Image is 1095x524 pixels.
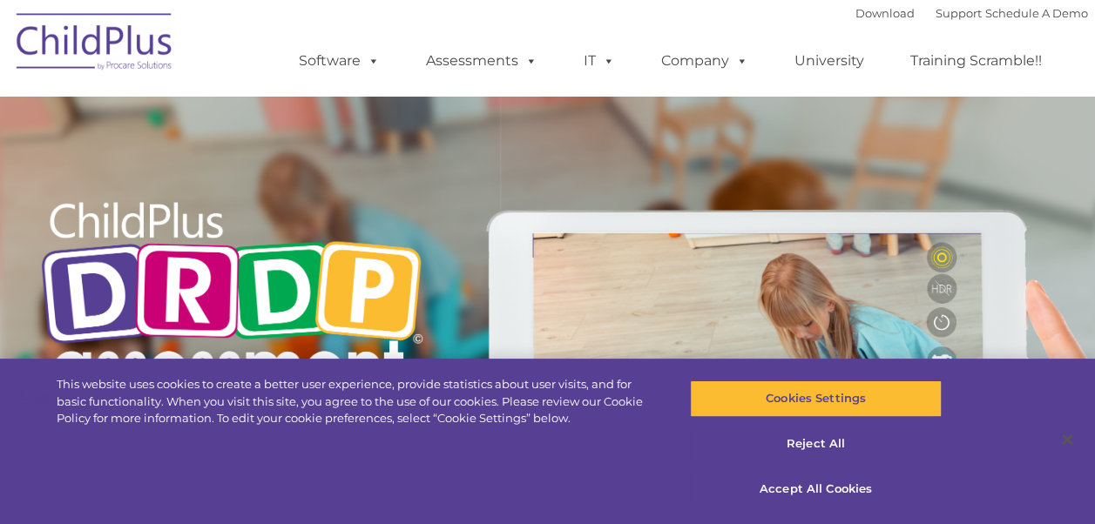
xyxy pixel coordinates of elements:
[690,470,942,507] button: Accept All Cookies
[855,6,1088,20] font: |
[566,44,632,78] a: IT
[777,44,882,78] a: University
[936,6,982,20] a: Support
[281,44,397,78] a: Software
[985,6,1088,20] a: Schedule A Demo
[855,6,915,20] a: Download
[409,44,555,78] a: Assessments
[893,44,1059,78] a: Training Scramble!!
[1048,420,1086,459] button: Close
[57,376,657,427] div: This website uses cookies to create a better user experience, provide statistics about user visit...
[34,178,429,419] img: Copyright - DRDP Logo Light
[690,426,942,462] button: Reject All
[8,1,182,88] img: ChildPlus by Procare Solutions
[644,44,766,78] a: Company
[690,380,942,417] button: Cookies Settings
